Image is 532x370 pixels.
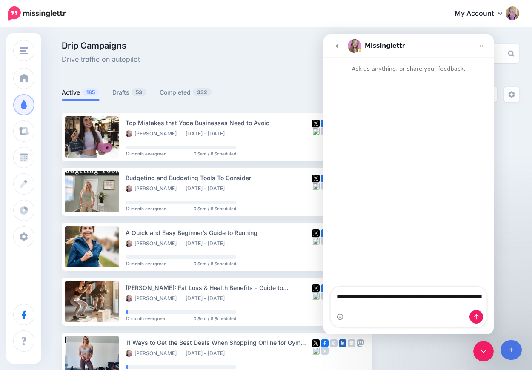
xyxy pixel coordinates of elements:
[312,292,320,300] img: bluesky-grey-square.png
[348,339,355,347] img: google_business-grey-square.png
[193,88,212,96] span: 332
[8,6,66,21] img: Missinglettr
[312,347,320,355] img: bluesky-grey-square.png
[339,339,346,347] img: linkedin-square.png
[312,127,320,135] img: bluesky-grey-square.png
[330,339,338,347] img: instagram-grey-square.png
[186,130,229,137] li: [DATE] - [DATE]
[126,185,181,192] li: [PERSON_NAME]
[321,175,329,182] img: facebook-square.png
[82,88,99,96] span: 185
[312,237,320,245] img: bluesky-grey-square.png
[194,316,236,321] span: 0 Sent / 8 Scheduled
[312,182,320,190] img: bluesky-grey-square.png
[160,87,212,98] a: Completed332
[508,91,515,98] img: settings-grey.png
[321,237,329,245] img: medium-grey-square.png
[186,185,229,192] li: [DATE] - [DATE]
[321,120,329,127] img: facebook-square.png
[126,261,166,266] span: 12 month evergreen
[194,261,236,266] span: 0 Sent / 8 Scheduled
[126,350,181,357] li: [PERSON_NAME]
[126,228,312,238] div: A Quick and Easy Beginner’s Guide to Running
[132,88,146,96] span: 53
[126,316,166,321] span: 12 month evergreen
[446,3,519,24] a: My Account
[312,229,320,237] img: twitter-square.png
[112,87,147,98] a: Drafts53
[126,338,312,347] div: 11 Ways to Get the Best Deals When Shopping Online for Gym Clothing
[321,229,329,237] img: facebook-square.png
[186,350,229,357] li: [DATE] - [DATE]
[126,283,312,293] div: [PERSON_NAME]: Fat Loss & Health Benefits – Guide to Incorporate HIIT
[312,339,320,347] img: twitter-square.png
[186,295,229,302] li: [DATE] - [DATE]
[321,284,329,292] img: facebook-square.png
[62,54,140,65] span: Drive traffic on autopilot
[312,175,320,182] img: twitter-square.png
[126,173,312,183] div: Budgeting and Budgeting Tools To Consider
[126,152,166,156] span: 12 month evergreen
[321,182,329,190] img: medium-grey-square.png
[126,295,181,302] li: [PERSON_NAME]
[194,207,236,211] span: 0 Sent / 8 Scheduled
[321,127,329,135] img: medium-grey-square.png
[186,240,229,247] li: [DATE] - [DATE]
[126,118,312,128] div: Top Mistakes that Yoga Businesses Need to Avoid
[312,120,320,127] img: twitter-square.png
[126,130,181,137] li: [PERSON_NAME]
[312,284,320,292] img: twitter-square.png
[321,339,329,347] img: facebook-square.png
[508,50,514,57] img: search-grey-6.png
[62,87,100,98] a: Active185
[20,47,28,54] img: menu.png
[357,339,364,347] img: mastodon-grey-square.png
[126,207,166,211] span: 12 month evergreen
[321,292,329,300] img: medium-grey-square.png
[62,41,140,50] span: Drip Campaigns
[321,347,329,355] img: medium-grey-square.png
[126,240,181,247] li: [PERSON_NAME]
[194,152,236,156] span: 0 Sent / 8 Scheduled
[323,34,494,334] iframe: Intercom live chat
[473,341,494,361] iframe: Intercom live chat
